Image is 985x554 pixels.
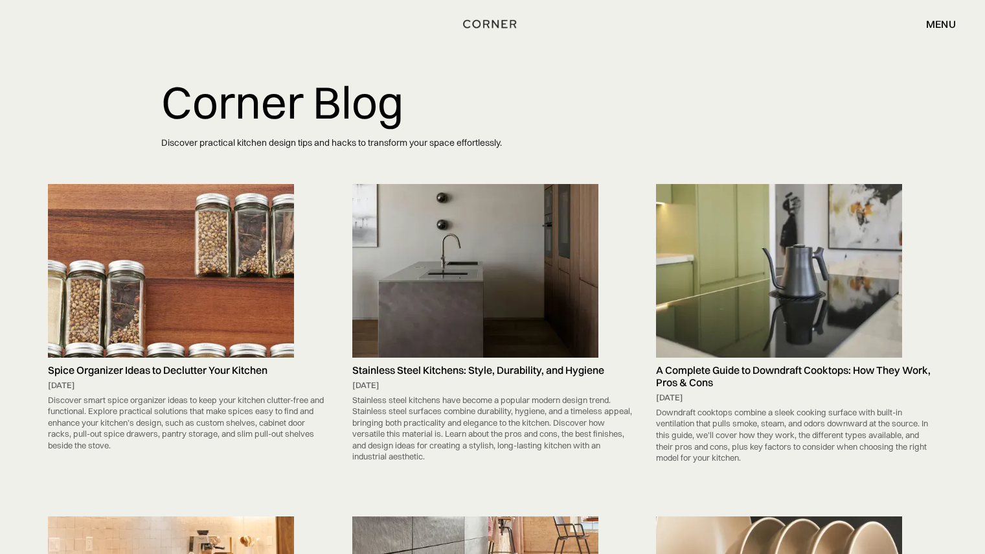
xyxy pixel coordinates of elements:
div: menu [913,13,956,35]
p: Discover practical kitchen design tips and hacks to transform your space effortlessly. [161,127,824,159]
div: [DATE] [48,380,329,391]
div: [DATE] [352,380,633,391]
a: A Complete Guide to Downdraft Cooktops: How They Work, Pros & Cons[DATE]Downdraft cooktops combin... [650,184,944,467]
a: home [451,16,534,32]
div: menu [926,19,956,29]
a: Spice Organizer Ideas to Declutter Your Kitchen[DATE]Discover smart spice organizer ideas to keep... [41,184,335,454]
h5: Stainless Steel Kitchens: Style, Durability, and Hygiene [352,364,633,376]
div: [DATE] [656,392,937,404]
div: Downdraft cooktops combine a sleek cooking surface with built-in ventilation that pulls smoke, st... [656,404,937,467]
div: Discover smart spice organizer ideas to keep your kitchen clutter-free and functional. Explore pr... [48,391,329,455]
a: Stainless Steel Kitchens: Style, Durability, and Hygiene[DATE]Stainless steel kitchens have becom... [346,184,640,466]
h1: Corner Blog [161,78,824,127]
h5: Spice Organizer Ideas to Declutter Your Kitchen [48,364,329,376]
div: Stainless steel kitchens have become a popular modern design trend. Stainless steel surfaces comb... [352,391,633,466]
h5: A Complete Guide to Downdraft Cooktops: How They Work, Pros & Cons [656,364,937,389]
